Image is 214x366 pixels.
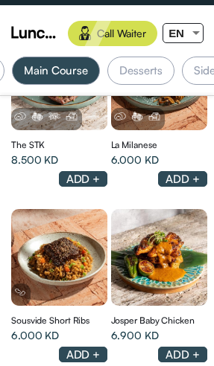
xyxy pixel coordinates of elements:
[59,171,108,187] div: ADD +
[111,328,159,343] span: 6.900 KD
[130,112,144,121] img: Gluten.png
[111,138,157,152] span: La Milanese
[31,112,44,121] img: Gluten.png
[158,171,207,187] div: ADD +
[97,26,146,41] span: Call Waiter
[113,112,127,121] img: Eggs.png
[111,152,159,167] span: 6.000 KD
[12,57,100,85] div: Main Course
[148,112,161,121] img: Dairy.png
[169,27,184,39] span: EN
[11,152,58,167] span: 8.500 KD
[111,313,195,328] span: Josper Baby Chicken
[11,138,45,152] span: The STK
[10,21,57,43] span: Lunch & Dinner
[107,57,174,85] div: Desserts
[158,347,207,362] div: ADD +
[11,313,89,328] span: Sousvide Short Ribs
[48,112,61,121] img: Sesame.png
[13,112,27,121] img: Eggs.png
[11,328,59,343] span: 6.000 KD
[13,287,27,297] img: Soya.png
[59,347,108,362] div: ADD +
[65,112,78,121] img: Dairy.png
